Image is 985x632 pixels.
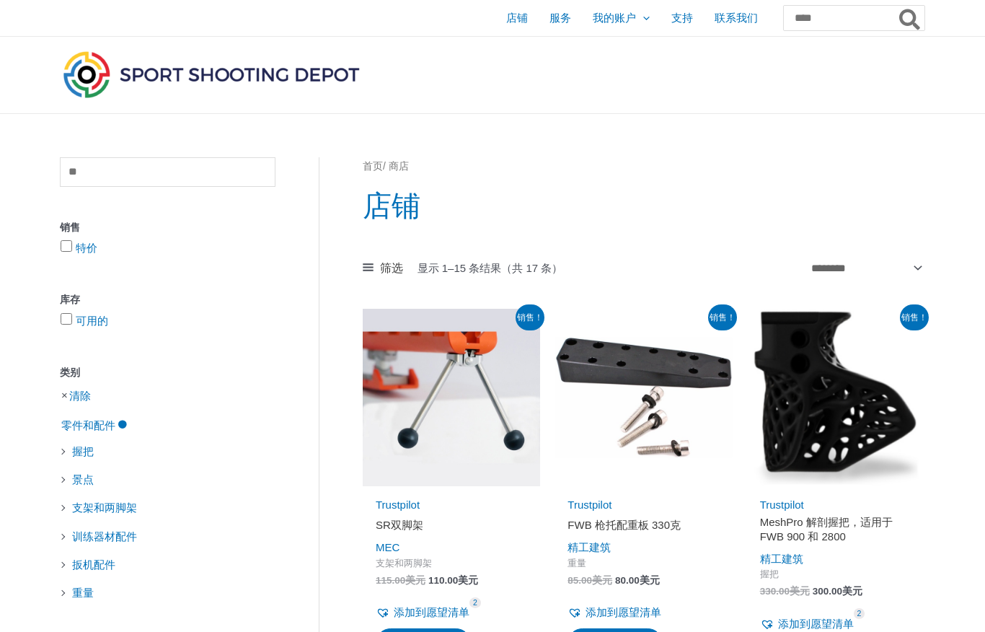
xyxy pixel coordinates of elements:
font: 85.00 [567,575,592,586]
font: 美元 [640,575,660,586]
font: 零件和配件 [61,419,115,431]
font: 销售 [60,221,80,233]
a: 训练器材配件 [71,529,138,541]
font: 重量 [72,587,94,599]
font: 美元 [842,586,862,597]
a: Trustpilot [376,499,420,511]
font: 添加到愿望清单 [394,606,469,618]
font: 115.00 [376,575,405,586]
font: 支架和两脚架 [72,501,137,514]
a: Trustpilot [567,499,611,511]
a: MeshPro 解剖握把，适用于 FWB 900 和 2800 [760,515,911,549]
font: 类别 [60,367,80,378]
font: 库存 [60,294,80,305]
a: 握把 [71,444,95,456]
a: 零件和配件 [60,418,128,430]
font: 销售！ [710,312,736,322]
a: FWB 枪托配重板 330克 [567,518,719,537]
font: 美元 [405,575,425,586]
select: 车间订单 [805,255,924,281]
input: 可用的 [61,313,72,325]
font: 清除 [69,390,91,402]
font: 美元 [790,586,810,597]
img: SR双脚架 [363,309,540,486]
font: 筛选 [380,261,403,274]
button: 搜索 [896,6,924,30]
a: 筛选 [363,258,403,279]
font: 美元 [458,575,478,586]
font: 联系我们 [715,12,758,24]
font: 训练器材配件 [72,530,137,543]
a: 支架和两脚架 [71,500,138,512]
font: 支持 [671,12,693,24]
a: 添加到愿望清单 [376,602,469,623]
font: / 商店 [383,161,409,172]
a: Trustpilot [760,499,804,511]
font: 握把 [760,569,779,579]
a: 可用的 [76,315,108,327]
font: SR双脚架 [376,519,423,531]
a: 添加到愿望清单 [567,602,661,623]
span: 2 [469,597,481,608]
a: 精工建筑 [760,553,803,565]
font: 我的账户 [593,12,636,24]
font: 显示 1–15 条结果（共 17 条） [418,262,563,274]
img: FWB 枪托配重板 [555,309,732,486]
font: 扳机配件 [72,558,115,571]
a: MEC [376,541,399,553]
input: 特价 [61,240,72,252]
a: 景点 [71,472,95,484]
font: 服务 [549,12,571,24]
font: 添加到愿望清单 [586,606,661,618]
font: 300.00 [813,586,842,597]
img: MeshPro 解剖握把，适用于 FWB 900 和 2800 [747,309,924,486]
font: 支架和两脚架 [376,558,432,569]
font: 330.00 [760,586,790,597]
font: 美元 [592,575,612,586]
font: 重量 [567,558,586,569]
font: 80.00 [615,575,640,586]
font: 销售！ [517,312,543,322]
a: 重量 [71,585,95,597]
a: 特价 [76,242,97,254]
a: 首页 [363,161,383,172]
nav: 面包屑 [363,157,924,176]
a: 精工建筑 [567,541,611,553]
font: 添加到愿望清单 [778,618,854,630]
span: 2 [854,608,865,619]
font: MeshPro 解剖握把，适用于 FWB 900 和 2800 [760,516,893,543]
a: SR双脚架 [376,518,527,537]
a: 扳机配件 [71,557,117,569]
font: 110.00 [428,575,458,586]
font: 握把 [72,445,94,457]
font: 店铺 [363,190,420,221]
font: FWB 枪托配重板 330克 [567,519,681,531]
font: 销售！ [901,312,927,322]
font: 店铺 [506,12,528,24]
font: 景点 [72,473,94,486]
img: 运动射击站 [60,48,363,101]
a: 清除 [69,388,91,400]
